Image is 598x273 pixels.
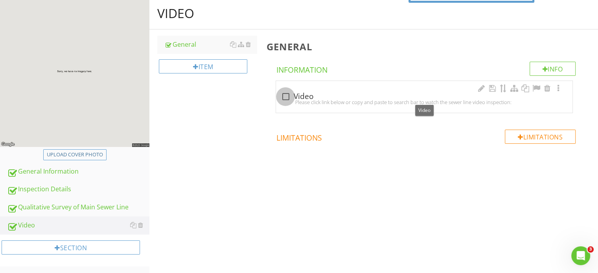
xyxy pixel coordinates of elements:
div: General Information [7,167,149,177]
h4: Information [276,62,576,75]
span: 3 [587,246,594,253]
button: Upload cover photo [43,149,107,160]
div: Upload cover photo [47,151,103,159]
div: Item [159,59,247,73]
div: Inspection Details [7,184,149,194]
div: Info [530,62,576,76]
div: Qualitative Survey of Main Sewer Line [7,202,149,213]
h3: General [266,41,585,52]
div: Please click link below or copy and paste to search bar to watch the sewer line video inspection: [281,99,568,105]
h4: Limitations [276,130,576,143]
div: Section [2,240,140,255]
div: General [164,40,257,49]
div: Limitations [505,130,576,144]
div: Video [7,220,149,231]
span: Video [418,107,431,114]
div: Video [157,5,194,21]
iframe: Intercom live chat [571,246,590,265]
